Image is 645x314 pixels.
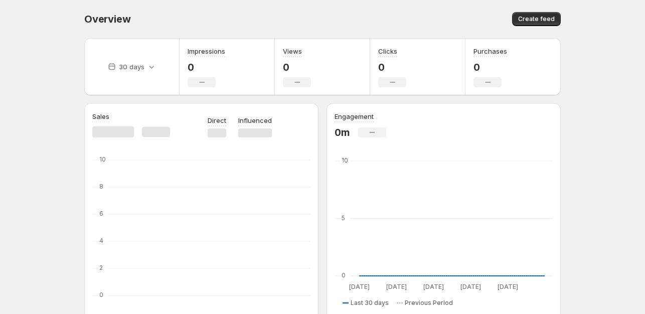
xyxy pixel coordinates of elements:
[119,62,144,72] p: 30 days
[405,299,453,307] span: Previous Period
[283,46,302,56] h3: Views
[99,291,103,298] text: 0
[92,111,109,121] h3: Sales
[335,126,350,138] p: 0m
[238,115,272,125] p: Influenced
[473,61,507,73] p: 0
[208,115,226,125] p: Direct
[351,299,389,307] span: Last 30 days
[188,46,225,56] h3: Impressions
[342,156,348,164] text: 10
[84,13,130,25] span: Overview
[498,283,518,290] text: [DATE]
[473,46,507,56] h3: Purchases
[460,283,481,290] text: [DATE]
[335,111,374,121] h3: Engagement
[99,237,103,244] text: 4
[512,12,561,26] button: Create feed
[99,210,103,217] text: 6
[188,61,225,73] p: 0
[342,214,345,222] text: 5
[99,183,103,190] text: 8
[518,15,555,23] span: Create feed
[378,46,397,56] h3: Clicks
[99,264,103,271] text: 2
[99,155,106,163] text: 10
[423,283,444,290] text: [DATE]
[386,283,407,290] text: [DATE]
[342,271,346,279] text: 0
[283,61,311,73] p: 0
[349,283,370,290] text: [DATE]
[378,61,406,73] p: 0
